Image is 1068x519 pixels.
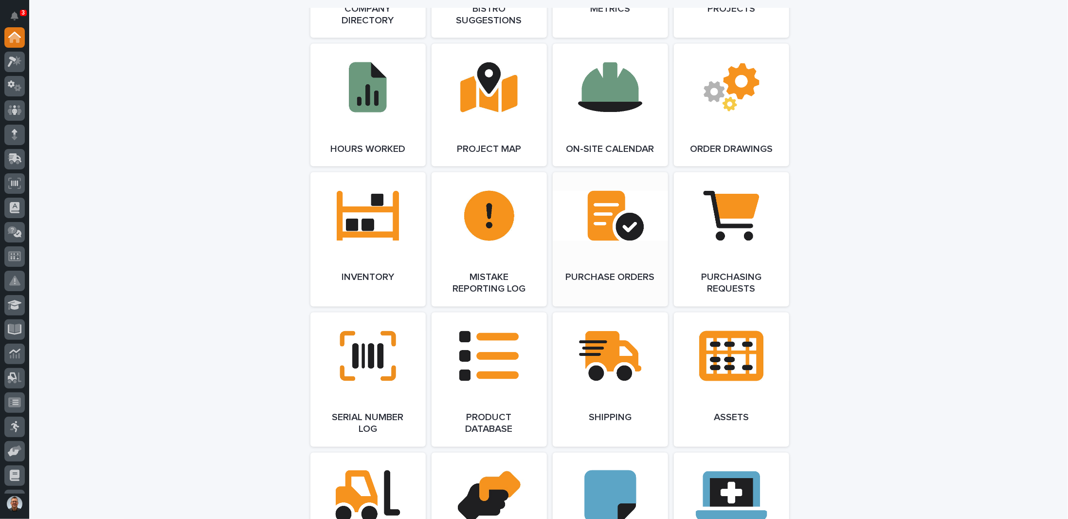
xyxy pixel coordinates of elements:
a: Mistake Reporting Log [432,172,547,307]
a: Serial Number Log [310,313,426,447]
a: Assets [674,313,789,447]
button: users-avatar [4,494,25,514]
a: Purchasing Requests [674,172,789,307]
a: Purchase Orders [553,172,668,307]
div: Notifications3 [12,12,25,27]
a: Product Database [432,313,547,447]
a: Hours Worked [310,44,426,167]
a: Order Drawings [674,44,789,167]
p: 3 [21,9,25,16]
a: Inventory [310,172,426,307]
a: Shipping [553,313,668,447]
a: On-Site Calendar [553,44,668,167]
a: Project Map [432,44,547,167]
button: Notifications [4,6,25,26]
